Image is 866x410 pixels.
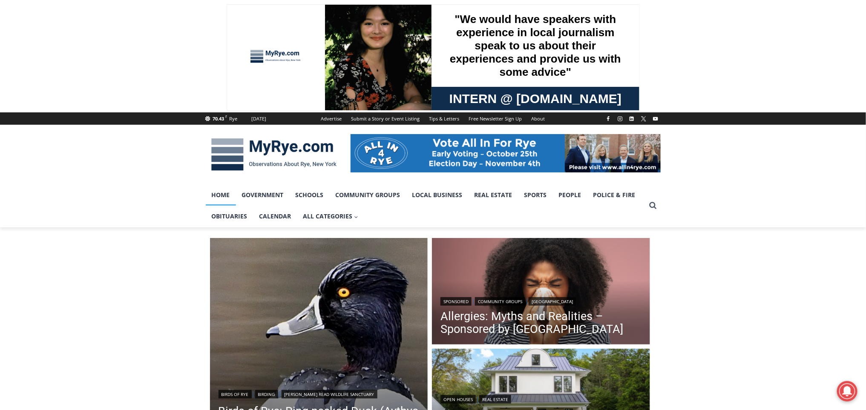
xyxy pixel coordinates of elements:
span: Intern @ [DOMAIN_NAME] [223,85,395,104]
div: | | [219,388,420,399]
a: [GEOGRAPHIC_DATA] [529,297,576,306]
div: / [95,74,98,82]
span: 70.43 [213,115,224,122]
a: Police & Fire [587,184,642,206]
a: About [527,112,550,125]
img: MyRye.com [206,132,342,177]
a: Birds of Rye [219,390,252,399]
a: Real Estate [479,395,511,404]
a: Schools [290,184,330,206]
button: View Search Form [645,198,661,213]
nav: Primary Navigation [206,184,645,227]
a: Instagram [615,114,625,124]
img: All in for Rye [351,134,661,172]
a: Open Houses [440,395,476,404]
a: Sports [518,184,553,206]
span: F [225,114,227,119]
a: Advertise [316,112,347,125]
nav: Secondary Navigation [316,112,550,125]
a: Intern @ [DOMAIN_NAME] [205,83,413,106]
div: Two by Two Animal Haven & The Nature Company: The Wild World of Animals [89,24,123,72]
a: Allergies: Myths and Realities – Sponsored by [GEOGRAPHIC_DATA] [440,310,642,335]
a: Birding [255,390,278,399]
a: Linkedin [627,114,637,124]
button: Child menu of All Categories [297,206,365,227]
div: 6 [100,74,104,82]
a: Read More Allergies: Myths and Realities – Sponsored by White Plains Hospital [432,238,650,347]
a: Obituaries [206,206,253,227]
a: Real Estate [469,184,518,206]
div: | | [440,295,642,306]
a: [PERSON_NAME] Read Wildlife Sanctuary [282,390,377,399]
a: X [639,114,649,124]
a: People [553,184,587,206]
a: Calendar [253,206,297,227]
a: Government [236,184,290,206]
a: Home [206,184,236,206]
a: Sponsored [440,297,472,306]
img: 2025-10 Allergies: Myths and Realities – Sponsored by White Plains Hospital [432,238,650,347]
div: [DATE] [252,115,267,123]
a: Facebook [603,114,613,124]
a: Submit a Story or Event Listing [347,112,425,125]
h4: [PERSON_NAME] Read Sanctuary Fall Fest: [DATE] [7,86,113,105]
a: Local Business [406,184,469,206]
a: Community Groups [330,184,406,206]
a: Tips & Letters [425,112,464,125]
div: 6 [89,74,93,82]
a: [PERSON_NAME] Read Sanctuary Fall Fest: [DATE] [0,85,127,106]
a: YouTube [650,114,661,124]
div: | [440,393,642,404]
a: Free Newsletter Sign Up [464,112,527,125]
div: Rye [230,115,238,123]
div: "We would have speakers with experience in local journalism speak to us about their experiences a... [215,0,403,83]
a: Community Groups [475,297,525,306]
